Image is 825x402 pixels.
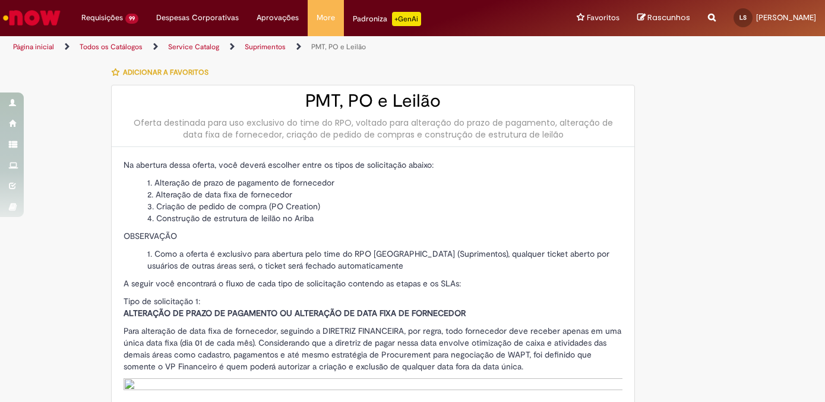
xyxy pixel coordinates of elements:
[156,12,239,24] span: Despesas Corporativas
[123,68,208,77] span: Adicionar a Favoritos
[125,14,138,24] span: 99
[392,12,421,26] p: +GenAi
[647,12,690,23] span: Rascunhos
[124,325,622,372] p: Para alteração de data fixa de fornecedor, seguindo a DIRETRIZ FINANCEIRA, por regra, todo fornec...
[317,12,335,24] span: More
[637,12,690,24] a: Rascunhos
[80,42,143,52] a: Todos os Catálogos
[245,42,286,52] a: Suprimentos
[147,248,622,272] li: Como a oferta é exclusivo para abertura pelo time do RPO [GEOGRAPHIC_DATA] (Suprimentos), qualque...
[13,42,54,52] a: Página inicial
[147,200,622,212] li: Criação de pedido de compra (PO Creation)
[9,36,541,58] ul: Trilhas de página
[756,12,816,23] span: [PERSON_NAME]
[168,42,219,52] a: Service Catalog
[81,12,123,24] span: Requisições
[311,42,366,52] a: PMT, PO e Leilão
[147,189,622,200] li: Alteração de data fixa de fornecedor
[124,277,622,289] p: A seguir você encontrará o fluxo de cada tipo de solicitação contendo as etapas e os SLAs:
[124,159,622,171] p: Na abertura dessa oferta, você deverá escolher entre os tipos de solicitação abaixo:
[124,295,622,319] p: Tipo de solicitação 1:
[257,12,299,24] span: Aprovações
[1,6,62,30] img: ServiceNow
[124,230,622,242] p: OBSERVAÇÃO
[111,60,215,85] button: Adicionar a Favoritos
[147,212,622,224] li: Construção de estrutura de leilão no Ariba
[147,177,622,189] li: Alteração de prazo de pagamento de fornecedor
[353,12,421,26] div: Padroniza
[124,91,622,111] h2: PMT, PO e Leilão
[124,117,622,141] div: Oferta destinada para uso exclusivo do time do RPO, voltado para alteração do prazo de pagamento,...
[587,12,619,24] span: Favoritos
[124,308,466,318] strong: ALTERAÇÃO DE PRAZO DE PAGAMENTO OU ALTERAÇÃO DE DATA FIXA DE FORNECEDOR
[739,14,747,21] span: LS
